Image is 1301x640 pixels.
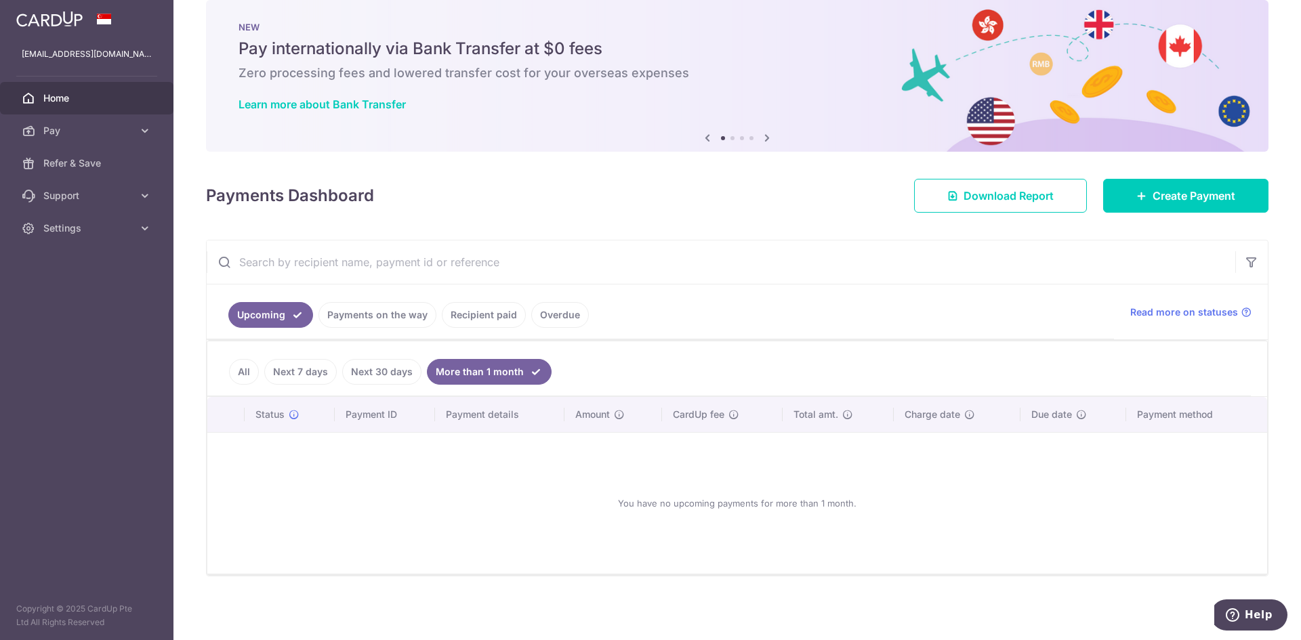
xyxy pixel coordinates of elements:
[427,359,552,385] a: More than 1 month
[22,47,152,61] p: [EMAIL_ADDRESS][DOMAIN_NAME]
[207,240,1235,284] input: Search by recipient name, payment id or reference
[43,91,133,105] span: Home
[229,359,259,385] a: All
[1153,188,1235,204] span: Create Payment
[239,98,406,111] a: Learn more about Bank Transfer
[673,408,724,421] span: CardUp fee
[224,444,1251,563] div: You have no upcoming payments for more than 1 month.
[1031,408,1072,421] span: Due date
[531,302,589,328] a: Overdue
[342,359,421,385] a: Next 30 days
[43,156,133,170] span: Refer & Save
[318,302,436,328] a: Payments on the way
[228,302,313,328] a: Upcoming
[16,11,83,27] img: CardUp
[239,22,1236,33] p: NEW
[335,397,435,432] th: Payment ID
[255,408,285,421] span: Status
[239,38,1236,60] h5: Pay internationally via Bank Transfer at $0 fees
[43,124,133,137] span: Pay
[1130,305,1252,319] a: Read more on statuses
[239,65,1236,81] h6: Zero processing fees and lowered transfer cost for your overseas expenses
[264,359,337,385] a: Next 7 days
[905,408,960,421] span: Charge date
[964,188,1054,204] span: Download Report
[793,408,838,421] span: Total amt.
[442,302,526,328] a: Recipient paid
[914,179,1087,213] a: Download Report
[1103,179,1268,213] a: Create Payment
[1130,305,1238,319] span: Read more on statuses
[43,221,133,235] span: Settings
[43,189,133,202] span: Support
[1126,397,1267,432] th: Payment method
[1214,599,1287,633] iframe: Opens a widget where you can find more information
[435,397,565,432] th: Payment details
[206,184,374,208] h4: Payments Dashboard
[575,408,610,421] span: Amount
